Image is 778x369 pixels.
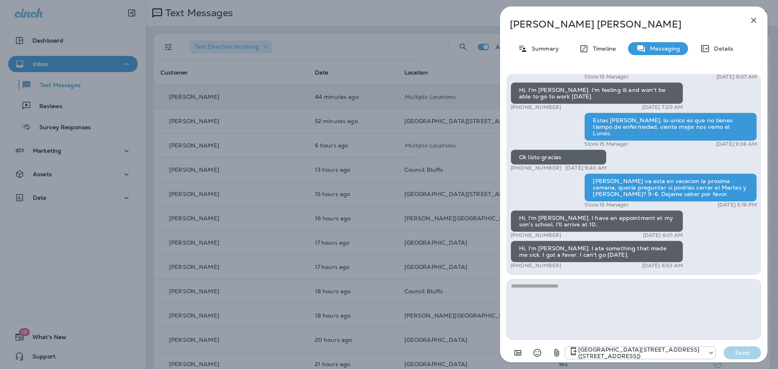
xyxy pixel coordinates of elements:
p: [PHONE_NUMBER] [511,262,561,269]
p: [DATE] 9:40 AM [565,165,607,171]
button: Select an emoji [529,345,545,361]
p: Messaging [646,45,680,52]
p: Store 15 Manager [584,74,628,80]
p: [GEOGRAPHIC_DATA][STREET_ADDRESS] ([STREET_ADDRESS]) [578,346,704,359]
div: [PERSON_NAME] va esta en vacacion la proxima semana, queria preguntar si podrias cerrar el Martes... [584,173,757,202]
div: Hi, I'm [PERSON_NAME]. I have an appointment at my son's school. I'll arrive at 10. [511,210,683,232]
p: Summary [528,45,559,52]
p: Timeline [589,45,616,52]
p: Details [710,45,733,52]
p: [DATE] 9:07 AM [716,74,757,80]
div: Ok listo gracias [511,149,607,165]
p: [PHONE_NUMBER] [511,104,561,111]
p: [DATE] 7:20 AM [642,104,683,111]
p: Store 15 Manager [584,202,628,208]
button: Add in a premade template [510,345,526,361]
p: [PHONE_NUMBER] [511,232,561,239]
div: +1 (402) 891-8464 [565,346,715,359]
p: [DATE] 5:19 PM [718,202,757,208]
p: [DATE] 8:01 AM [643,232,683,239]
p: [PHONE_NUMBER] [511,165,561,171]
div: Estas [PERSON_NAME], lo unico es que no tienes tiempo de enfermedad, siente mejor nos vemo el Lunes. [584,113,757,141]
div: Hi, I'm [PERSON_NAME]. I'm feeling ill and won't be able to go to work [DATE]. [511,82,683,104]
p: [DATE] 9:36 AM [716,141,757,147]
p: Store 15 Manager [584,141,628,147]
p: [DATE] 6:53 AM [642,262,683,269]
div: Hi, I'm [PERSON_NAME]. I ate something that made me sick. I got a fever. I can't go [DATE]. [511,241,683,262]
p: [PERSON_NAME] [PERSON_NAME] [510,19,731,30]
